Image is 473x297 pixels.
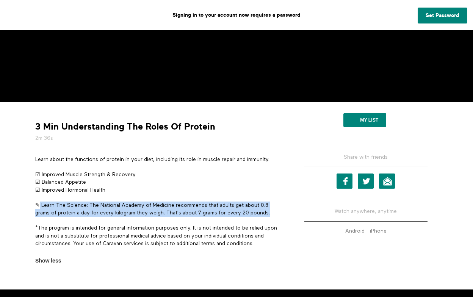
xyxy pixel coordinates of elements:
p: ✎ Learn The Science: The National Academy of Medicine recommends that adults get about 0.8 grams ... [35,202,283,217]
strong: 3 Min Understanding The Roles Of Protein [35,121,215,133]
a: Email [379,174,395,189]
h5: Watch anywhere, anytime [304,202,428,221]
p: *The program is intended for general information purposes only. It is not intended to be relied u... [35,224,283,247]
button: My list [343,113,386,127]
p: Learn about the functions of protein in your diet, including its role in muscle repair and immunity. [35,156,283,163]
a: Facebook [337,174,352,189]
span: Show less [35,257,61,265]
a: Android [343,228,366,234]
strong: iPhone [370,228,387,234]
h5: Share with friends [304,153,428,167]
strong: Android [345,228,365,234]
a: Set Password [418,8,467,23]
a: Twitter [358,174,374,189]
a: iPhone [368,228,388,234]
p: Signing in to your account now requires a password [6,6,467,25]
p: ☑ Improved Muscle Strength & Recovery ☑ Balanced Appetite ☑ Improved Hormonal Health [35,171,283,194]
h5: 2m 36s [35,134,283,142]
